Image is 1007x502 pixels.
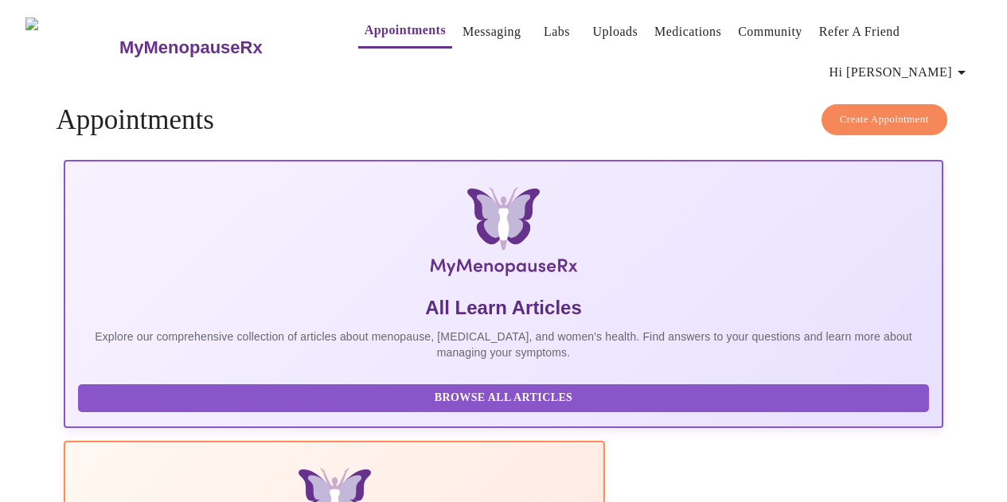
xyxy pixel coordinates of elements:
[456,16,527,48] button: Messaging
[365,19,446,41] a: Appointments
[78,384,928,412] button: Browse All Articles
[840,111,929,129] span: Create Appointment
[78,295,928,321] h5: All Learn Articles
[813,16,907,48] button: Refer a Friend
[593,21,638,43] a: Uploads
[56,104,950,136] h4: Appointments
[544,21,570,43] a: Labs
[358,14,452,49] button: Appointments
[78,390,932,403] a: Browse All Articles
[819,21,900,43] a: Refer a Friend
[732,16,809,48] button: Community
[94,388,912,408] span: Browse All Articles
[829,61,971,84] span: Hi [PERSON_NAME]
[78,329,928,360] p: Explore our comprehensive collection of articles about menopause, [MEDICAL_DATA], and women's hea...
[738,21,802,43] a: Community
[648,16,728,48] button: Medications
[119,37,263,58] h3: MyMenopauseRx
[587,16,645,48] button: Uploads
[463,21,521,43] a: Messaging
[654,21,721,43] a: Medications
[532,16,583,48] button: Labs
[25,18,117,77] img: MyMenopauseRx Logo
[823,56,978,88] button: Hi [PERSON_NAME]
[210,187,796,282] img: MyMenopauseRx Logo
[117,20,326,76] a: MyMenopauseRx
[822,104,947,135] button: Create Appointment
